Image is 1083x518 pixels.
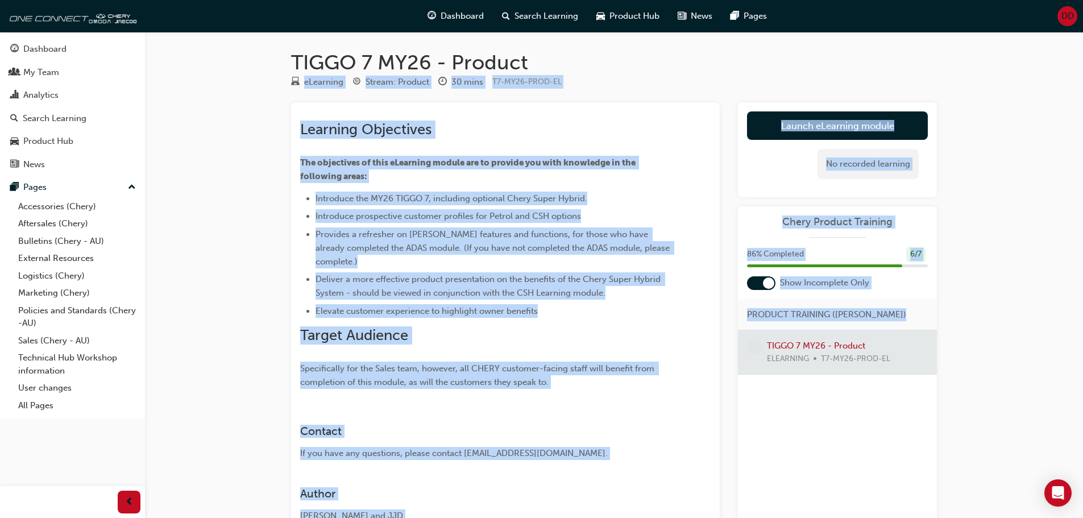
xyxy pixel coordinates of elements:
[300,447,670,460] div: If you have any questions, please contact [EMAIL_ADDRESS][DOMAIN_NAME].
[1061,10,1074,23] span: DD
[14,198,140,216] a: Accessories (Chery)
[10,44,19,55] span: guage-icon
[316,306,538,316] span: Elevate customer experience to highlight owner benefits
[451,76,483,89] div: 30 mins
[300,363,657,387] span: Specifically for the Sales team, however, all CHERY customer-facing staff will benefit from compl...
[438,77,447,88] span: clock-icon
[23,135,73,148] div: Product Hub
[731,9,739,23] span: pages-icon
[10,183,19,193] span: pages-icon
[352,75,429,89] div: Stream
[906,247,926,262] div: 6 / 7
[23,43,67,56] div: Dashboard
[300,487,670,500] h3: Author
[316,229,672,267] span: Provides a refresher on [PERSON_NAME] features and functions, for those who have already complete...
[23,112,86,125] div: Search Learning
[14,233,140,250] a: Bulletins (Chery - AU)
[747,308,906,321] span: PRODUCT TRAINING ([PERSON_NAME])
[291,50,937,75] h1: TIGGO 7 MY26 - Product
[5,177,140,198] button: Pages
[5,39,140,60] a: Dashboard
[678,9,686,23] span: news-icon
[14,332,140,350] a: Sales (Chery - AU)
[5,131,140,152] a: Product Hub
[14,284,140,302] a: Marketing (Chery)
[300,425,670,438] h3: Contact
[441,10,484,23] span: Dashboard
[23,89,59,102] div: Analytics
[316,211,581,221] span: Introduce prospective customer profiles for Petrol and CSH options
[14,215,140,233] a: Aftersales (Chery)
[587,5,669,28] a: car-iconProduct Hub
[669,5,721,28] a: news-iconNews
[14,379,140,397] a: User changes
[596,9,605,23] span: car-icon
[747,248,804,261] span: 86 % Completed
[366,76,429,89] div: Stream: Product
[418,5,493,28] a: guage-iconDashboard
[5,85,140,106] a: Analytics
[10,114,18,124] span: search-icon
[10,68,19,78] span: people-icon
[316,274,663,298] span: Deliver a more effective product presentation on the benefits of the Chery Super Hybrid System - ...
[747,111,928,140] a: Launch eLearning module
[5,154,140,175] a: News
[438,75,483,89] div: Duration
[300,158,637,181] span: The objectives of this eLearning module are to provide you with knowledge in the following areas:
[780,276,869,289] span: Show Incomplete Only
[291,77,300,88] span: learningResourceType_ELEARNING-icon
[14,267,140,285] a: Logistics (Chery)
[1044,479,1072,507] div: Open Intercom Messenger
[428,9,436,23] span: guage-icon
[10,136,19,147] span: car-icon
[125,495,134,509] span: prev-icon
[721,5,776,28] a: pages-iconPages
[514,10,578,23] span: Search Learning
[128,180,136,195] span: up-icon
[352,77,361,88] span: target-icon
[300,326,408,344] span: Target Audience
[492,77,562,86] span: Learning resource code
[744,10,767,23] span: Pages
[23,158,45,171] div: News
[5,62,140,83] a: My Team
[5,36,140,177] button: DashboardMy TeamAnalyticsSearch LearningProduct HubNews
[14,250,140,267] a: External Resources
[304,76,343,89] div: eLearning
[10,90,19,101] span: chart-icon
[818,149,919,179] div: No recorded learning
[23,66,59,79] div: My Team
[1057,6,1077,26] button: DD
[747,339,762,355] span: learningRecordVerb_NONE-icon
[23,181,47,194] div: Pages
[6,5,136,27] img: oneconnect
[5,108,140,129] a: Search Learning
[316,193,587,204] span: Introduce the MY26 TIGGO 7, including optional Chery Super Hybrid.
[609,10,659,23] span: Product Hub
[14,349,140,379] a: Technical Hub Workshop information
[14,397,140,415] a: All Pages
[502,9,510,23] span: search-icon
[10,160,19,170] span: news-icon
[747,216,928,229] a: Chery Product Training
[691,10,712,23] span: News
[14,302,140,332] a: Policies and Standards (Chery -AU)
[493,5,587,28] a: search-iconSearch Learning
[300,121,431,138] span: Learning Objectives
[291,75,343,89] div: Type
